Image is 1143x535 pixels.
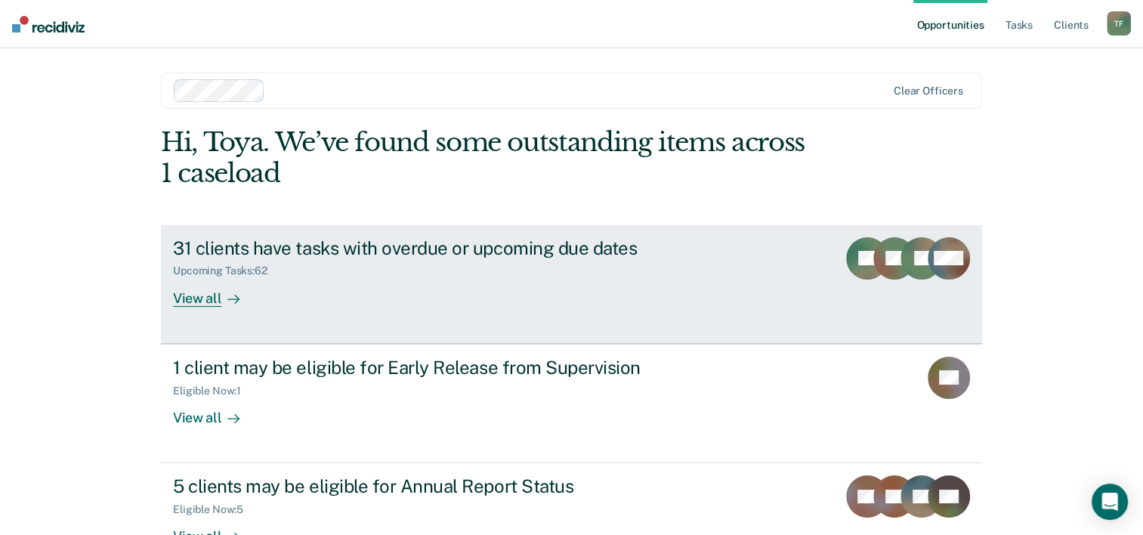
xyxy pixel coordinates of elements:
button: TF [1107,11,1131,36]
div: View all [173,397,258,426]
div: Upcoming Tasks : 62 [173,264,280,277]
div: Eligible Now : 1 [173,385,253,397]
div: Hi, Toya. We’ve found some outstanding items across 1 caseload [161,127,817,189]
div: 31 clients have tasks with overdue or upcoming due dates [173,237,703,259]
div: 1 client may be eligible for Early Release from Supervision [173,357,703,379]
div: Eligible Now : 5 [173,503,255,516]
a: 1 client may be eligible for Early Release from SupervisionEligible Now:1View all [161,344,982,463]
div: T F [1107,11,1131,36]
div: Clear officers [894,85,963,97]
a: 31 clients have tasks with overdue or upcoming due datesUpcoming Tasks:62View all [161,225,982,344]
div: Open Intercom Messenger [1092,484,1128,520]
img: Recidiviz [12,16,85,32]
div: 5 clients may be eligible for Annual Report Status [173,475,703,497]
div: View all [173,277,258,307]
